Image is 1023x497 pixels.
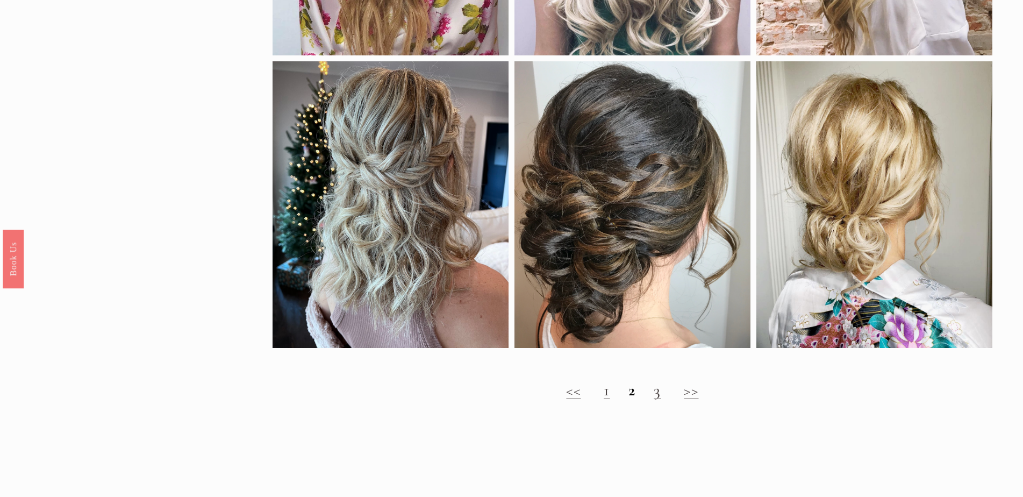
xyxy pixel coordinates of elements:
a: 3 [654,380,661,400]
strong: 2 [628,380,636,400]
a: >> [684,380,698,400]
a: Book Us [3,230,24,288]
a: 1 [604,380,610,400]
a: << [566,380,581,400]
